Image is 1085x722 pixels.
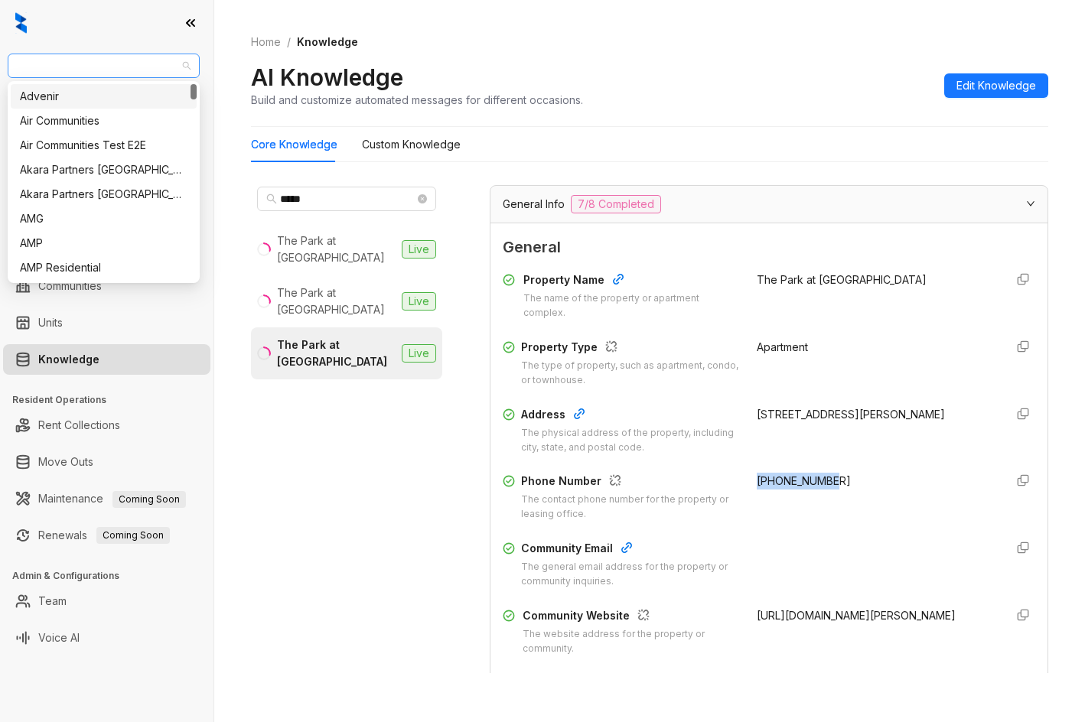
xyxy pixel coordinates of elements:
div: Community Website [523,607,738,627]
span: The Park at [GEOGRAPHIC_DATA] [757,273,927,286]
a: Knowledge [38,344,99,375]
div: Akara Partners [GEOGRAPHIC_DATA] [20,186,187,203]
div: AMP [11,231,197,255]
span: search [266,194,277,204]
a: Home [248,34,284,50]
div: The website address for the property or community. [523,627,738,656]
span: Coming Soon [96,527,170,544]
a: Voice AI [38,623,80,653]
li: Leasing [3,168,210,199]
div: Community Email [521,540,738,560]
span: Live [402,344,436,363]
div: The physical address of the property, including city, state, and postal code. [521,426,738,455]
div: Advenir [20,88,187,105]
div: Property Type [521,339,738,359]
span: Apartment [757,340,808,353]
div: The name of the property or apartment complex. [523,291,738,320]
h3: Admin & Configurations [12,569,213,583]
div: Air Communities Test E2E [11,133,197,158]
img: logo [15,12,27,34]
span: Live [402,240,436,259]
h2: AI Knowledge [251,63,403,92]
div: Advenir [11,84,197,109]
li: Team [3,586,210,616]
li: Move Outs [3,447,210,477]
div: AMP Residential [20,259,187,276]
div: Phone Number [521,473,738,493]
a: Team [38,586,67,616]
div: The contact phone number for the property or leasing office. [521,493,738,522]
div: Core Knowledge [251,136,337,153]
div: [STREET_ADDRESS][PERSON_NAME] [757,406,992,423]
span: [URL][DOMAIN_NAME][PERSON_NAME] [757,609,956,622]
div: Akara Partners Nashville [11,158,197,182]
div: Property Name [523,272,738,291]
span: expanded [1026,199,1035,208]
div: Akara Partners [GEOGRAPHIC_DATA] [20,161,187,178]
span: close-circle [418,194,427,203]
div: AMG [11,207,197,231]
div: AMP Residential [11,255,197,280]
li: Voice AI [3,623,210,653]
span: Magnolia Capital [17,54,191,77]
div: The Park at [GEOGRAPHIC_DATA] [277,337,396,370]
a: Communities [38,271,102,301]
div: AMG [20,210,187,227]
li: Leads [3,102,210,133]
div: The Park at [GEOGRAPHIC_DATA] [277,285,396,318]
span: Coming Soon [112,491,186,508]
a: Units [38,307,63,338]
li: / [287,34,291,50]
a: RenewalsComing Soon [38,520,170,551]
div: Akara Partners Phoenix [11,182,197,207]
li: Renewals [3,520,210,551]
div: The Park at [GEOGRAPHIC_DATA] [277,233,396,266]
div: Address [521,406,738,426]
li: Rent Collections [3,410,210,441]
div: AMP [20,235,187,252]
li: Units [3,307,210,338]
div: Custom Knowledge [362,136,461,153]
div: Air Communities [11,109,197,133]
button: Edit Knowledge [944,73,1048,98]
a: Rent Collections [38,410,120,441]
span: General [503,236,1035,259]
div: The general email address for the property or community inquiries. [521,560,738,589]
div: The type of property, such as apartment, condo, or townhouse. [521,359,738,388]
div: General Info7/8 Completed [490,186,1048,223]
div: Build and customize automated messages for different occasions. [251,92,583,108]
span: Live [402,292,436,311]
span: [PHONE_NUMBER] [757,474,851,487]
h3: Resident Operations [12,393,213,407]
span: 7/8 Completed [571,195,661,213]
li: Knowledge [3,344,210,375]
div: Air Communities [20,112,187,129]
a: Move Outs [38,447,93,477]
span: General Info [503,196,565,213]
li: Maintenance [3,483,210,514]
span: Knowledge [297,35,358,48]
div: Air Communities Test E2E [20,137,187,154]
span: Edit Knowledge [956,77,1036,94]
li: Collections [3,205,210,236]
li: Communities [3,271,210,301]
